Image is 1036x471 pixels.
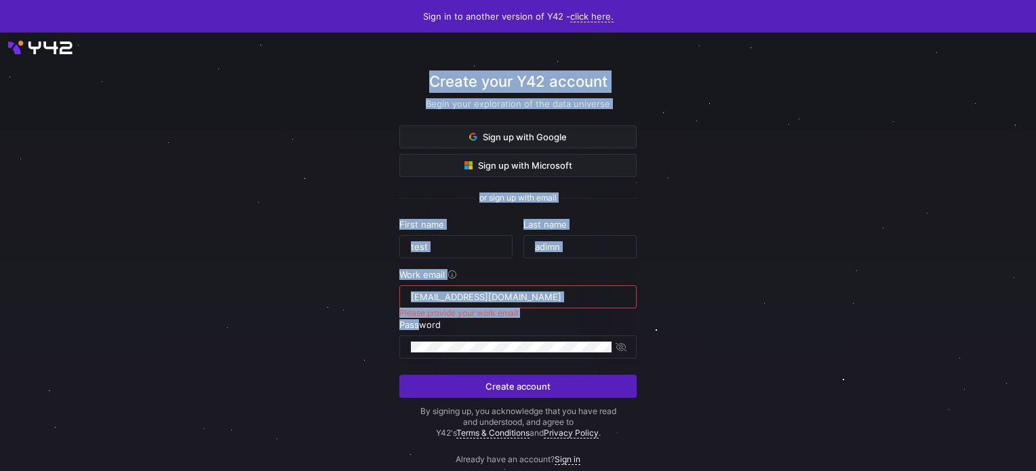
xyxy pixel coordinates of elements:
button: Sign up with Microsoft [399,154,637,177]
mat-error: Please provide your work email [399,309,518,317]
p: Already have an account? [399,438,637,464]
span: Sign up with Microsoft [464,160,572,171]
a: click here. [570,11,614,22]
span: Password [399,319,441,330]
span: Sign up with Google [469,131,567,142]
a: Sign in [555,454,580,465]
span: Last name [523,219,567,230]
span: First name [399,219,444,230]
span: or sign up with email [479,193,557,203]
button: Create account [399,375,637,398]
div: Begin your exploration of the data universe [399,98,637,109]
a: Privacy Policy [544,428,599,438]
div: Create your Y42 account [399,70,637,125]
button: Sign up with Google [399,125,637,148]
span: Create account [485,381,551,392]
a: Terms & Conditions [456,428,530,438]
p: By signing up, you acknowledge that you have read and understood, and agree to Y42's and . [399,406,637,438]
span: Work email [399,269,445,280]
